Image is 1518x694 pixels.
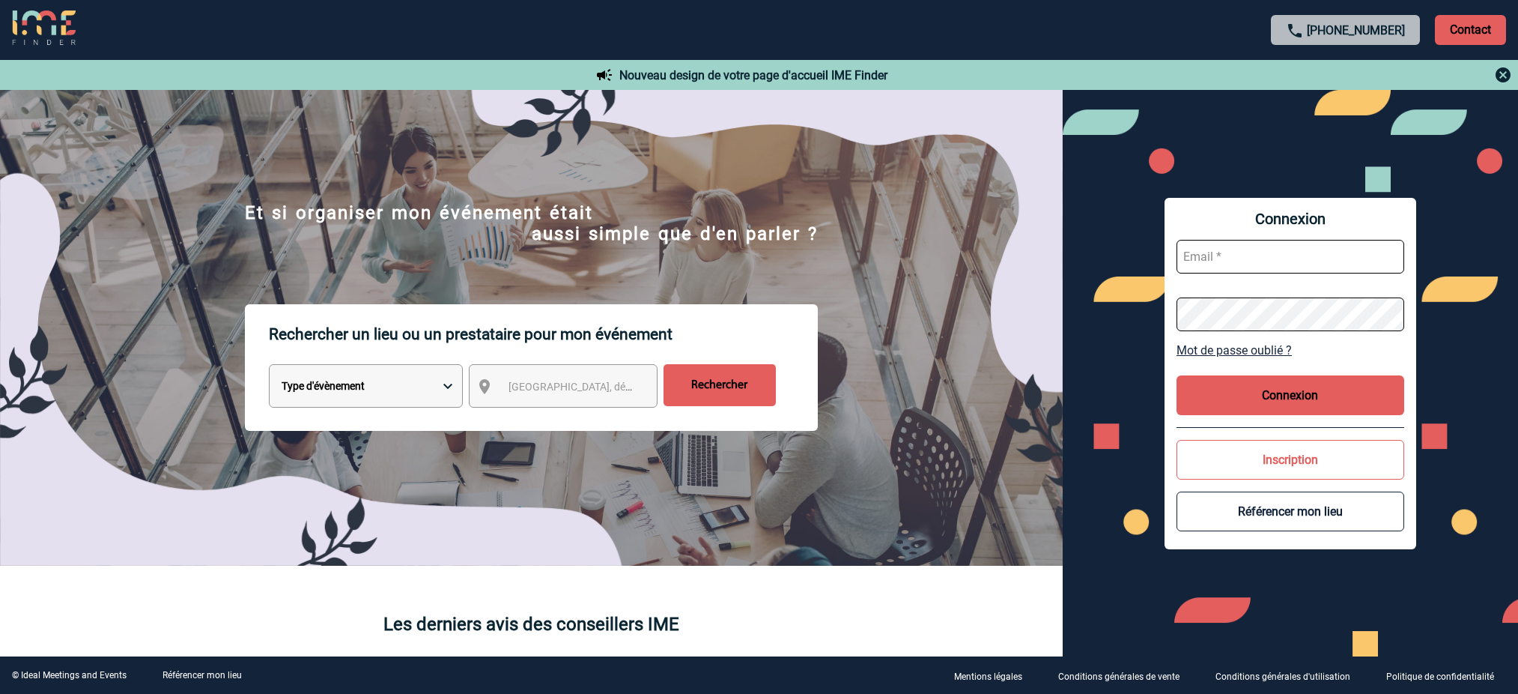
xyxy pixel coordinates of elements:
p: Mentions légales [954,672,1022,682]
input: Email * [1177,240,1404,274]
a: Conditions générales d'utilisation [1203,669,1374,683]
p: Conditions générales d'utilisation [1215,672,1350,682]
span: Connexion [1177,210,1404,228]
a: Référencer mon lieu [163,670,242,681]
div: © Ideal Meetings and Events [12,670,127,681]
a: Politique de confidentialité [1374,669,1518,683]
input: Rechercher [664,364,776,406]
a: Mot de passe oublié ? [1177,343,1404,357]
a: [PHONE_NUMBER] [1307,23,1405,37]
p: Politique de confidentialité [1386,672,1494,682]
a: Mentions légales [942,669,1046,683]
img: call-24-px.png [1286,22,1304,40]
p: Contact [1435,15,1506,45]
button: Référencer mon lieu [1177,492,1404,531]
button: Connexion [1177,375,1404,415]
p: Rechercher un lieu ou un prestataire pour mon événement [269,304,818,364]
p: Conditions générales de vente [1058,672,1180,682]
button: Inscription [1177,440,1404,480]
a: Conditions générales de vente [1046,669,1203,683]
span: [GEOGRAPHIC_DATA], département, région... [508,381,717,393]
